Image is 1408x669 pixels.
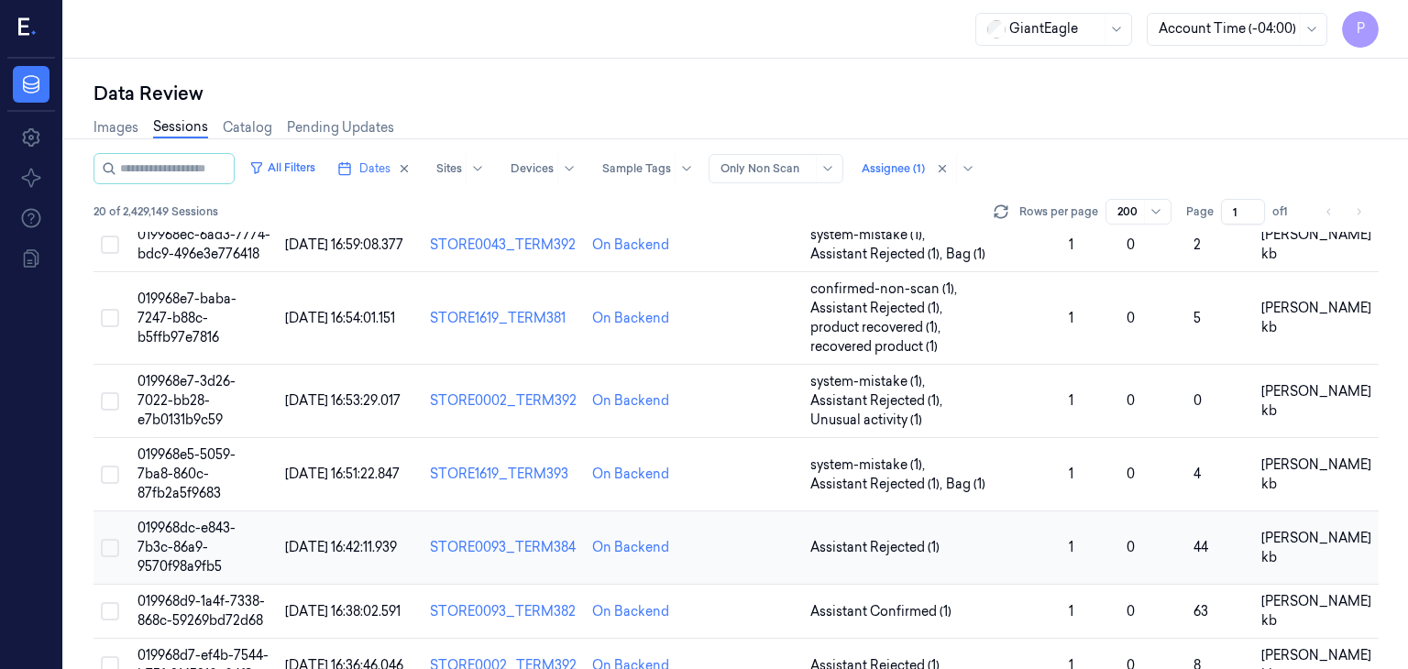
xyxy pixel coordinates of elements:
[810,280,961,299] span: confirmed-non-scan (1) ,
[1127,539,1135,555] span: 0
[1193,310,1201,326] span: 5
[592,391,669,411] div: On Backend
[93,81,1379,106] div: Data Review
[1069,539,1073,555] span: 1
[1316,199,1371,225] nav: pagination
[810,299,946,318] span: Assistant Rejected (1) ,
[330,154,418,183] button: Dates
[810,337,938,356] span: recovered product (1)
[592,236,669,255] div: On Backend
[1193,603,1208,620] span: 63
[1069,392,1073,409] span: 1
[285,603,401,620] span: [DATE] 16:38:02.591
[359,160,390,177] span: Dates
[810,455,929,475] span: system-mistake (1) ,
[287,118,394,137] a: Pending Updates
[810,475,946,494] span: Assistant Rejected (1) ,
[1127,603,1135,620] span: 0
[137,593,265,629] span: 019968d9-1a4f-7338-868c-59269bd72d68
[1186,203,1214,220] span: Page
[946,475,985,494] span: Bag (1)
[592,309,669,328] div: On Backend
[137,446,236,501] span: 019968e5-5059-7ba8-860c-87fb2a5f9683
[1127,236,1135,253] span: 0
[1069,236,1073,253] span: 1
[285,539,397,555] span: [DATE] 16:42:11.939
[1261,530,1371,565] span: [PERSON_NAME] kb
[1069,466,1073,482] span: 1
[810,372,929,391] span: system-mistake (1) ,
[430,309,577,328] div: STORE1619_TERM381
[810,245,946,264] span: Assistant Rejected (1) ,
[285,466,400,482] span: [DATE] 16:51:22.847
[1127,392,1135,409] span: 0
[810,411,922,430] span: Unusual activity (1)
[242,153,323,182] button: All Filters
[1272,203,1302,220] span: of 1
[810,602,951,621] span: Assistant Confirmed (1)
[285,310,395,326] span: [DATE] 16:54:01.151
[1193,392,1202,409] span: 0
[93,203,218,220] span: 20 of 2,429,149 Sessions
[101,466,119,484] button: Select row
[1193,466,1201,482] span: 4
[1342,11,1379,48] button: P
[810,318,944,337] span: product recovered (1) ,
[1069,603,1073,620] span: 1
[430,391,577,411] div: STORE0002_TERM392
[592,465,669,484] div: On Backend
[1127,466,1135,482] span: 0
[1261,456,1371,492] span: [PERSON_NAME] kb
[430,602,577,621] div: STORE0093_TERM382
[101,236,119,254] button: Select row
[1261,300,1371,335] span: [PERSON_NAME] kb
[137,291,236,345] span: 019968e7-baba-7247-b88c-b5ffb97e7816
[1193,236,1201,253] span: 2
[810,391,946,411] span: Assistant Rejected (1) ,
[1261,383,1371,419] span: [PERSON_NAME] kb
[101,392,119,411] button: Select row
[1127,310,1135,326] span: 0
[101,309,119,327] button: Select row
[430,465,577,484] div: STORE1619_TERM393
[285,392,401,409] span: [DATE] 16:53:29.017
[153,117,208,138] a: Sessions
[810,538,940,557] span: Assistant Rejected (1)
[223,118,272,137] a: Catalog
[93,118,138,137] a: Images
[592,602,669,621] div: On Backend
[137,373,236,428] span: 019968e7-3d26-7022-bb28-e7b0131b9c59
[1193,539,1208,555] span: 44
[101,539,119,557] button: Select row
[592,538,669,557] div: On Backend
[430,236,577,255] div: STORE0043_TERM392
[810,225,929,245] span: system-mistake (1) ,
[430,538,577,557] div: STORE0093_TERM384
[285,236,403,253] span: [DATE] 16:59:08.377
[1261,593,1371,629] span: [PERSON_NAME] kb
[101,602,119,620] button: Select row
[1069,310,1073,326] span: 1
[137,520,236,575] span: 019968dc-e843-7b3c-86a9-9570f98a9fb5
[946,245,985,264] span: Bag (1)
[1019,203,1098,220] p: Rows per page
